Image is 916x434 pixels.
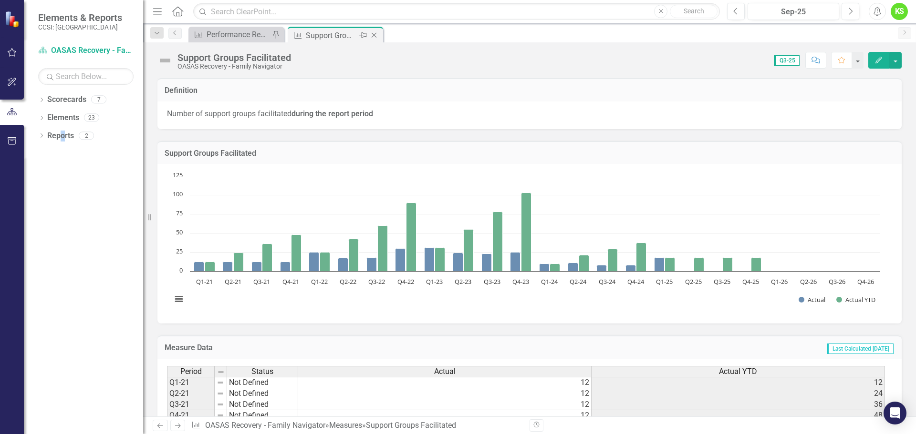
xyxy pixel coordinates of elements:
[167,377,215,388] td: Q1-21
[177,52,291,63] div: Support Groups Facilitated
[167,399,215,410] td: Q3-21
[406,203,416,272] path: Q4-22, 90. Actual YTD.
[217,401,224,408] img: 8DAGhfEEPCf229AAAAAElFTkSuQmCC
[636,243,646,272] path: Q4-24, 37. Actual YTD.
[227,377,298,388] td: Not Defined
[306,30,357,41] div: Support Groups Facilitated
[592,410,885,421] td: 48
[748,3,839,20] button: Sep-25
[291,109,373,118] strong: during the report period
[434,367,456,376] span: Actual
[799,295,825,304] button: Show Actual
[397,277,414,286] text: Q4-22
[167,410,215,421] td: Q4-21
[177,63,291,70] div: OASAS Recovery - Family Navigator
[234,253,244,272] path: Q2-21, 24. Actual YTD.
[191,420,522,431] div: » »
[425,248,435,272] path: Q1-23, 31. Actual.
[857,277,874,286] text: Q4-26
[592,399,885,410] td: 36
[329,421,362,430] a: Measures
[309,252,319,272] path: Q1-22, 25. Actual.
[281,262,291,272] path: Q4-21, 12. Actual.
[597,265,607,272] path: Q3-24, 8. Actual.
[251,367,273,376] span: Status
[227,410,298,421] td: Not Defined
[173,190,183,198] text: 100
[298,388,592,399] td: 12
[223,262,233,272] path: Q2-21, 12. Actual.
[291,235,302,272] path: Q4-21, 48. Actual YTD.
[550,264,560,272] path: Q1-24, 10. Actual YTD.
[79,131,94,140] div: 2
[38,23,122,31] small: CCSI: [GEOGRAPHIC_DATA]
[579,255,589,272] path: Q2-24, 21. Actual YTD.
[592,388,885,399] td: 24
[599,277,616,286] text: Q3-24
[252,262,262,272] path: Q3-21, 12. Actual.
[338,258,348,272] path: Q2-22, 17. Actual.
[656,277,673,286] text: Q1-25
[742,277,759,286] text: Q4-25
[484,277,500,286] text: Q3-23
[751,6,836,18] div: Sep-25
[771,277,788,286] text: Q1-26
[464,230,474,272] path: Q2-23, 55. Actual YTD.
[626,265,636,272] path: Q4-24, 8. Actual.
[368,277,385,286] text: Q3-22
[176,228,183,236] text: 50
[891,3,908,20] button: KS
[829,277,845,286] text: Q3-26
[217,390,224,397] img: 8DAGhfEEPCf229AAAAAElFTkSuQmCC
[340,277,356,286] text: Q2-22
[179,266,183,274] text: 0
[196,277,213,286] text: Q1-21
[298,410,592,421] td: 12
[157,53,173,68] img: Not Defined
[47,131,74,141] a: Reports
[191,29,270,40] a: Performance Report
[670,5,718,18] button: Search
[282,277,299,286] text: Q4-21
[217,379,224,386] img: 8DAGhfEEPCf229AAAAAElFTkSuQmCC
[684,7,704,15] span: Search
[714,277,730,286] text: Q3-25
[685,277,702,286] text: Q2-25
[262,244,272,272] path: Q3-21, 36. Actual YTD.
[608,249,618,272] path: Q3-24, 29. Actual YTD.
[227,399,298,410] td: Not Defined
[207,29,270,40] div: Performance Report
[167,388,215,399] td: Q2-21
[194,262,204,272] path: Q1-21, 12. Actual.
[426,277,443,286] text: Q1-23
[827,343,894,354] span: Last Calculated [DATE]
[298,399,592,410] td: 12
[774,55,800,66] span: Q3-25
[396,249,406,272] path: Q4-22, 30. Actual.
[665,258,675,272] path: Q1-25, 18. Actual YTD.
[165,149,895,158] h3: Support Groups Facilitated
[570,277,587,286] text: Q2-24
[167,171,892,314] div: Chart. Highcharts interactive chart.
[723,258,733,272] path: Q3-25, 18. Actual YTD.
[227,388,298,399] td: Not Defined
[47,112,79,123] a: Elements
[38,12,122,23] span: Elements & Reports
[836,295,876,304] button: Show Actual YTD
[38,68,134,85] input: Search Below...
[180,367,202,376] span: Period
[521,193,531,272] path: Q4-23, 103. Actual YTD.
[172,293,186,306] button: View chart menu, Chart
[453,253,463,272] path: Q2-23, 24. Actual.
[165,343,468,352] h3: Measure Data
[84,114,99,122] div: 23
[493,212,503,272] path: Q3-23, 78. Actual YTD.
[205,262,215,272] path: Q1-21, 12. Actual YTD.
[540,264,550,272] path: Q1-24, 10. Actual.
[482,254,492,272] path: Q3-23, 23. Actual.
[5,11,21,28] img: ClearPoint Strategy
[176,209,183,217] text: 75
[592,377,885,388] td: 12
[719,367,757,376] span: Actual YTD
[176,247,183,255] text: 25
